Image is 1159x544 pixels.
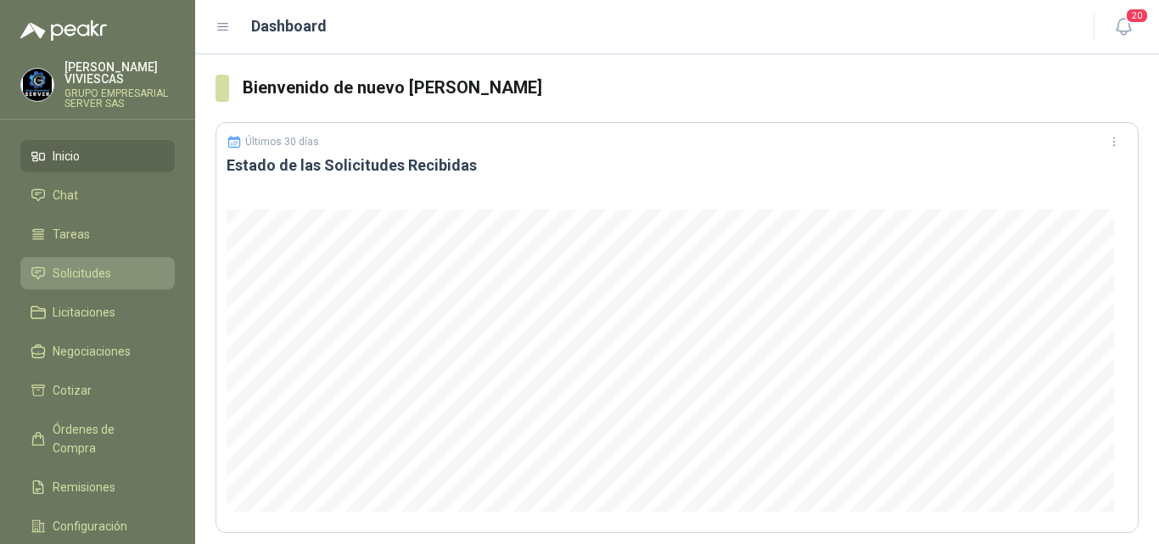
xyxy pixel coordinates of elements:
span: Cotizar [53,381,92,400]
span: Órdenes de Compra [53,420,159,457]
a: Negociaciones [20,335,175,367]
span: Solicitudes [53,264,111,283]
a: Cotizar [20,374,175,407]
img: Logo peakr [20,20,107,41]
span: Negociaciones [53,342,131,361]
a: Tareas [20,218,175,250]
a: Configuración [20,510,175,542]
h3: Estado de las Solicitudes Recibidas [227,155,1128,176]
a: Órdenes de Compra [20,413,175,464]
p: Últimos 30 días [245,136,319,148]
span: Tareas [53,225,90,244]
h1: Dashboard [251,14,327,38]
p: GRUPO EMPRESARIAL SERVER SAS [64,88,175,109]
span: Chat [53,186,78,205]
img: Company Logo [21,69,53,101]
span: Licitaciones [53,303,115,322]
h3: Bienvenido de nuevo [PERSON_NAME] [243,75,1139,101]
a: Solicitudes [20,257,175,289]
span: Configuración [53,517,127,536]
a: Chat [20,179,175,211]
p: [PERSON_NAME] VIVIESCAS [64,61,175,85]
button: 20 [1108,12,1139,42]
span: Inicio [53,147,80,165]
a: Inicio [20,140,175,172]
span: Remisiones [53,478,115,496]
a: Remisiones [20,471,175,503]
span: 20 [1125,8,1149,24]
a: Licitaciones [20,296,175,328]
